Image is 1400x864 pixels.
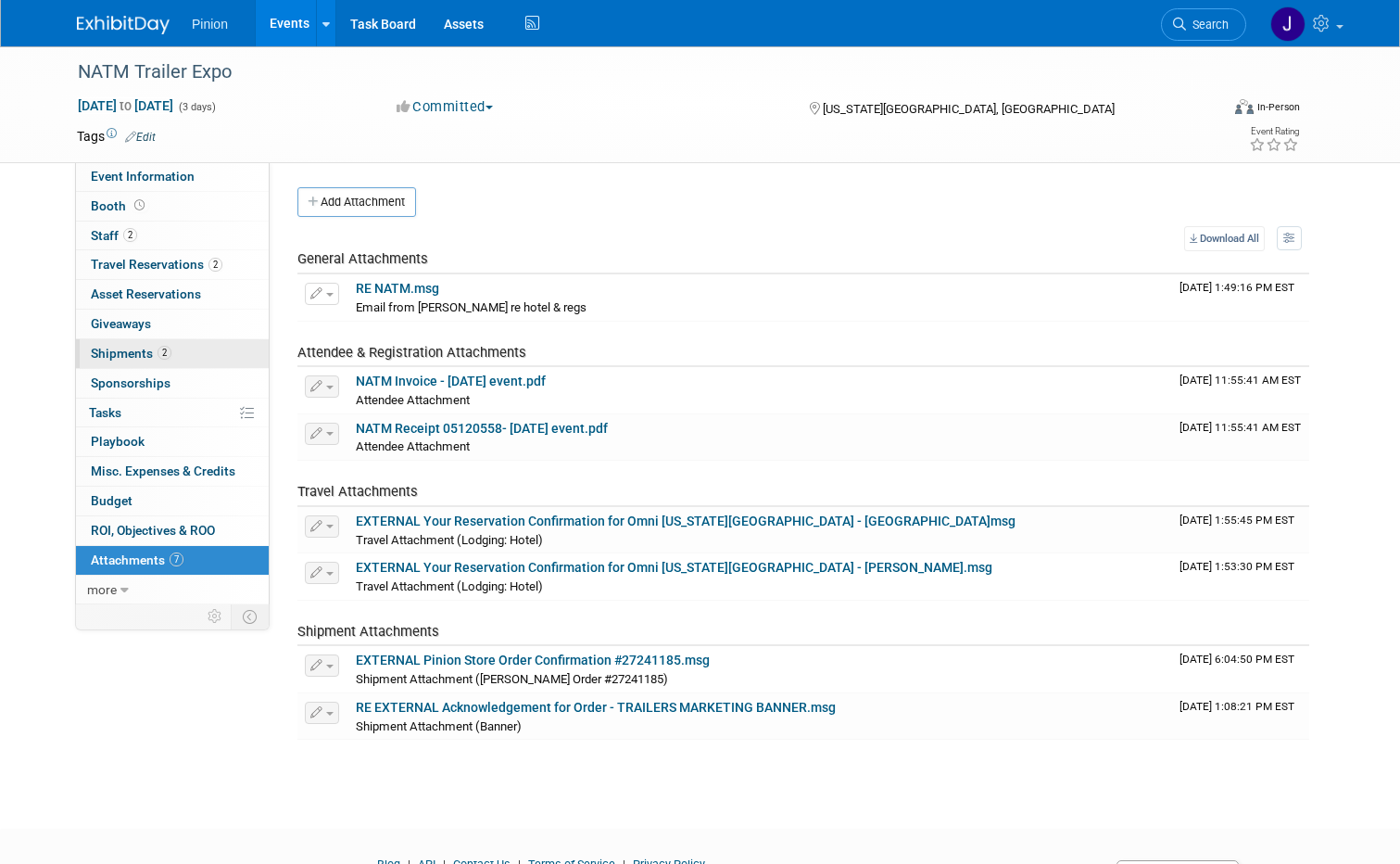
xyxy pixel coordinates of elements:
a: more [76,576,269,604]
div: Event Format [1119,96,1300,124]
td: Upload Timestamp [1172,507,1309,553]
span: Travel Attachment (Lodging: Hotel) [356,579,543,593]
a: Giveaways [76,310,269,338]
span: Sponsorships [91,375,170,390]
td: Upload Timestamp [1172,414,1309,461]
span: 2 [123,228,137,242]
td: Upload Timestamp [1172,367,1309,413]
td: Personalize Event Tab Strip [199,604,232,629]
a: Staff2 [76,222,269,250]
span: Attendee & Registration Attachments [297,344,526,361]
a: EXTERNAL Your Reservation Confirmation for Omni [US_STATE][GEOGRAPHIC_DATA] - [GEOGRAPHIC_DATA]msg [356,514,1015,528]
span: Attendee Attachment [356,393,470,407]
a: EXTERNAL Pinion Store Order Confirmation #27241185.msg [356,653,710,667]
span: Attendee Attachment [356,439,470,453]
a: Sponsorships [76,369,269,398]
a: Travel Reservations2 [76,250,269,279]
span: ROI, Objectives & ROO [91,523,215,538]
span: Asset Reservations [91,286,201,301]
span: Tasks [89,405,121,420]
span: Upload Timestamp [1179,700,1294,713]
div: Event Rating [1249,127,1299,136]
button: Add Attachment [297,187,416,217]
span: Upload Timestamp [1179,560,1294,573]
a: Edit [125,131,156,144]
span: Booth not reserved yet [131,198,148,212]
img: Format-Inperson.png [1235,99,1254,114]
span: 7 [170,553,183,566]
span: [US_STATE][GEOGRAPHIC_DATA], [GEOGRAPHIC_DATA] [823,102,1115,116]
span: Shipment Attachments [297,623,439,640]
span: Upload Timestamp [1179,514,1294,527]
span: General Attachments [297,250,428,267]
span: Budget [91,493,132,508]
a: Asset Reservations [76,280,269,309]
span: Giveaways [91,316,151,331]
td: Upload Timestamp [1172,646,1309,692]
span: Playbook [91,434,145,449]
span: 2 [158,346,171,360]
a: Tasks [76,399,269,427]
span: Shipments [91,346,171,361]
td: Upload Timestamp [1172,693,1309,740]
span: Event Information [91,169,195,184]
a: RE EXTERNAL Acknowledgement for Order - TRAILERS MARKETING BANNER.msg [356,700,836,715]
a: Download All [1184,226,1265,251]
span: [DATE] [DATE] [77,97,174,114]
span: Email from [PERSON_NAME] re hotel & regs [356,300,586,314]
span: Travel Reservations [91,257,222,272]
span: Upload Timestamp [1179,374,1301,387]
img: Jennifer Plumisto [1270,6,1305,42]
span: Travel Attachment (Lodging: Hotel) [356,533,543,547]
a: Misc. Expenses & Credits [76,457,269,486]
span: (3 days) [177,101,216,113]
a: RE NATM.msg [356,281,439,296]
span: more [87,582,117,597]
span: Booth [91,198,148,213]
span: Travel Attachments [297,483,418,500]
span: Search [1186,18,1229,32]
span: Upload Timestamp [1179,281,1294,294]
a: Budget [76,487,269,515]
span: Shipment Attachment (Banner) [356,719,522,733]
div: In-Person [1256,100,1300,114]
span: Upload Timestamp [1179,421,1301,434]
a: Playbook [76,427,269,456]
a: ROI, Objectives & ROO [76,516,269,545]
span: Staff [91,228,137,243]
span: 2 [208,258,222,272]
span: Shipment Attachment ([PERSON_NAME] Order #27241185) [356,672,668,686]
a: NATM Receipt 05120558- [DATE] event.pdf [356,421,608,436]
div: NATM Trailer Expo [71,56,1196,89]
span: Pinion [192,17,228,32]
a: Search [1161,8,1246,41]
a: Booth [76,192,269,221]
span: Attachments [91,553,183,567]
td: Tags [77,127,156,146]
span: to [117,98,134,113]
a: EXTERNAL Your Reservation Confirmation for Omni [US_STATE][GEOGRAPHIC_DATA] - [PERSON_NAME].msg [356,560,992,575]
button: Committed [390,97,500,117]
a: Shipments2 [76,339,269,368]
td: Upload Timestamp [1172,274,1309,321]
td: Upload Timestamp [1172,553,1309,600]
span: Misc. Expenses & Credits [91,464,235,478]
a: Event Information [76,162,269,191]
img: ExhibitDay [77,16,170,34]
a: NATM Invoice - [DATE] event.pdf [356,374,546,388]
span: Upload Timestamp [1179,653,1294,666]
a: Attachments7 [76,546,269,575]
td: Toggle Event Tabs [232,604,270,629]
